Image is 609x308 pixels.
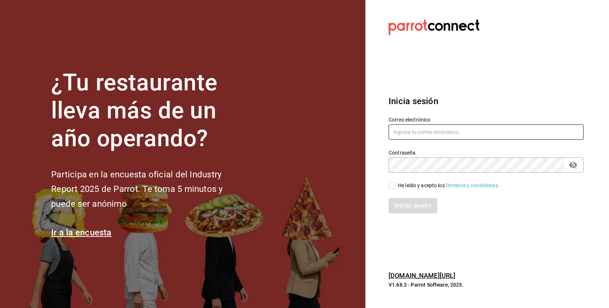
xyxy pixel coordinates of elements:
[389,272,455,279] a: [DOMAIN_NAME][URL]
[389,117,584,122] label: Correo electrónico
[567,159,579,171] button: passwordField
[445,182,500,188] a: Términos y condiciones.
[389,150,584,155] label: Contraseña
[51,69,247,152] h1: ¿Tu restaurante lleva más de un año operando?
[51,167,247,212] h2: Participa en la encuesta oficial del Industry Report 2025 de Parrot. Te toma 5 minutos y puede se...
[389,281,584,288] p: V1.68.3 - Parrot Software, 2025.
[389,95,584,108] h3: Inicia sesión
[51,227,112,238] a: Ir a la encuesta
[398,182,500,189] div: He leído y acepto los
[389,124,584,140] input: Ingresa tu correo electrónico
